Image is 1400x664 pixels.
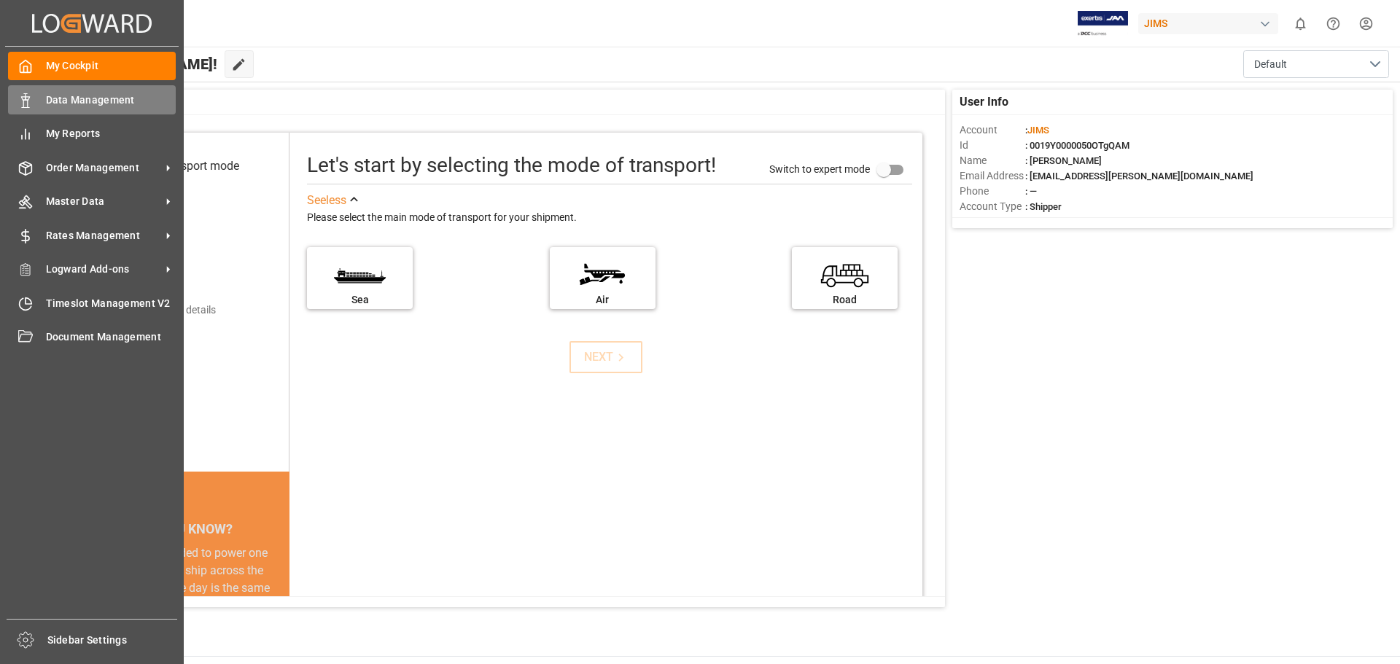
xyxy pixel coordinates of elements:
span: Switch to expert mode [769,163,870,174]
div: See less [307,192,346,209]
span: Default [1254,57,1287,72]
span: Account [960,122,1025,138]
span: Master Data [46,194,161,209]
span: : Shipper [1025,201,1062,212]
span: : 0019Y0000050OTgQAM [1025,140,1129,151]
span: Logward Add-ons [46,262,161,277]
span: Phone [960,184,1025,199]
a: Timeslot Management V2 [8,289,176,317]
button: JIMS [1138,9,1284,37]
a: My Cockpit [8,52,176,80]
div: Sea [314,292,405,308]
div: NEXT [584,348,629,366]
a: Data Management [8,85,176,114]
span: Rates Management [46,228,161,243]
span: Timeslot Management V2 [46,296,176,311]
span: Hello [PERSON_NAME]! [61,50,217,78]
span: Email Address [960,168,1025,184]
img: Exertis%20JAM%20-%20Email%20Logo.jpg_1722504956.jpg [1078,11,1128,36]
a: Document Management [8,323,176,351]
span: Document Management [46,329,176,345]
div: Let's start by selecting the mode of transport! [307,150,716,181]
span: : — [1025,186,1037,197]
span: : [1025,125,1049,136]
button: show 0 new notifications [1284,7,1317,40]
span: Account Type [960,199,1025,214]
div: Air [557,292,648,308]
span: Sidebar Settings [47,633,178,648]
div: The energy needed to power one large container ship across the ocean in a single day is the same ... [96,544,272,649]
span: My Reports [46,126,176,141]
button: open menu [1243,50,1389,78]
span: JIMS [1027,125,1049,136]
span: My Cockpit [46,58,176,74]
div: Road [799,292,890,308]
span: User Info [960,93,1008,111]
span: Order Management [46,160,161,176]
div: JIMS [1138,13,1278,34]
div: DID YOU KNOW? [79,514,289,544]
span: : [PERSON_NAME] [1025,155,1102,166]
a: My Reports [8,120,176,148]
span: Data Management [46,93,176,108]
button: Help Center [1317,7,1350,40]
span: : [EMAIL_ADDRESS][PERSON_NAME][DOMAIN_NAME] [1025,171,1253,181]
button: NEXT [569,341,642,373]
div: Please select the main mode of transport for your shipment. [307,209,912,227]
span: Name [960,153,1025,168]
span: Id [960,138,1025,153]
